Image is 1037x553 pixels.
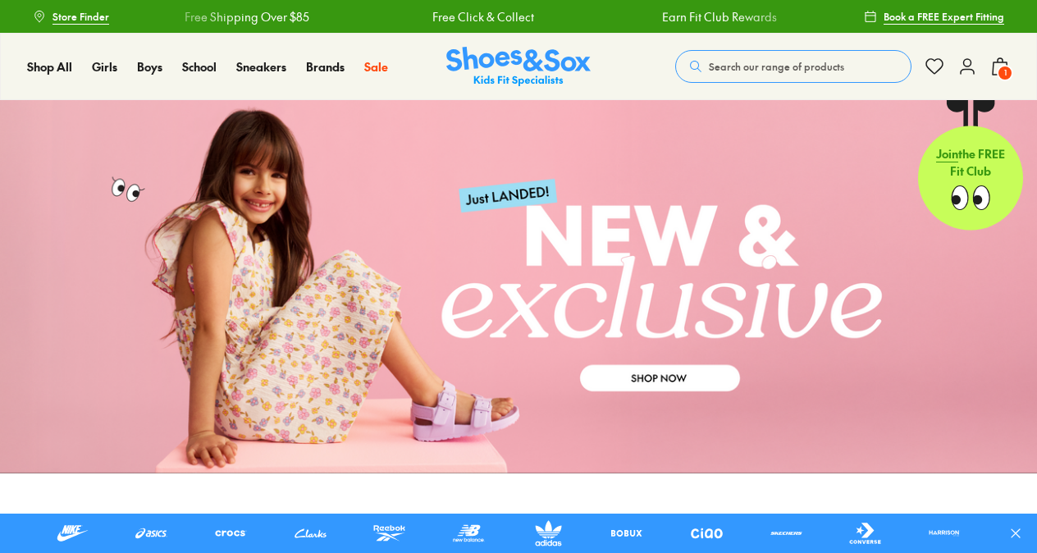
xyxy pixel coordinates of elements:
[92,58,117,75] a: Girls
[990,48,1010,85] button: 1
[446,47,591,87] img: SNS_Logo_Responsive.svg
[236,58,286,75] a: Sneakers
[27,58,72,75] a: Shop All
[137,58,162,75] a: Boys
[53,9,109,24] span: Store Finder
[306,58,345,75] a: Brands
[864,2,1004,31] a: Book a FREE Expert Fitting
[675,50,911,83] button: Search our range of products
[550,8,665,25] a: Earn Fit Club Rewards
[709,59,844,74] span: Search our range of products
[321,8,423,25] a: Free Click & Collect
[997,65,1013,81] span: 1
[33,2,109,31] a: Store Finder
[182,58,217,75] a: School
[936,149,958,166] span: Join
[918,99,1023,231] a: Jointhe FREE Fit Club
[918,136,1023,197] p: the FREE Fit Club
[884,9,1004,24] span: Book a FREE Expert Fitting
[782,8,907,25] a: Free Shipping Over $85
[73,8,198,25] a: Free Shipping Over $85
[364,58,388,75] a: Sale
[446,47,591,87] a: Shoes & Sox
